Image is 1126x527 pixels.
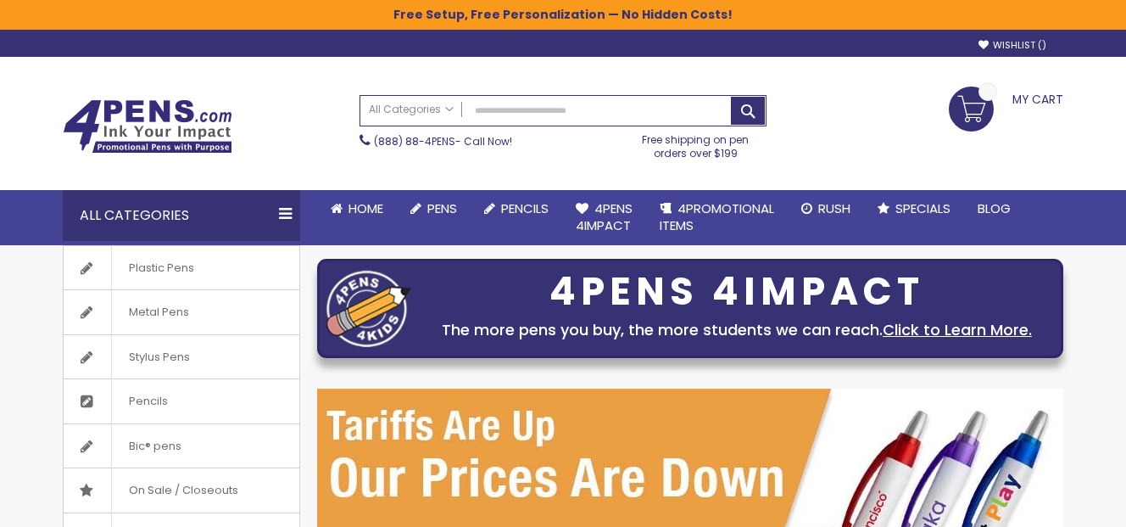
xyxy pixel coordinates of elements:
span: 4PROMOTIONAL ITEMS [660,199,774,234]
a: 4Pens4impact [562,190,646,245]
span: Pencils [111,379,185,423]
img: 4Pens Custom Pens and Promotional Products [63,99,232,154]
div: 4PENS 4IMPACT [420,274,1054,310]
span: Specials [895,199,950,217]
div: All Categories [63,190,300,241]
a: Stylus Pens [64,335,299,379]
a: Bic® pens [64,424,299,468]
span: - Call Now! [374,134,512,149]
span: 4Pens 4impact [576,199,633,234]
span: Pens [427,199,457,217]
a: Blog [964,190,1024,227]
span: Home [348,199,383,217]
span: Plastic Pens [111,246,211,290]
span: On Sale / Closeouts [111,468,255,513]
div: Free shipping on pen orders over $199 [625,126,767,160]
a: Pencils [64,379,299,423]
div: The more pens you buy, the more students we can reach. [420,318,1054,342]
a: Home [317,190,397,227]
span: Stylus Pens [111,335,207,379]
a: Plastic Pens [64,246,299,290]
a: Pencils [471,190,562,227]
a: (888) 88-4PENS [374,134,455,149]
a: All Categories [360,96,462,124]
span: Rush [818,199,850,217]
span: Pencils [501,199,549,217]
img: four_pen_logo.png [326,270,411,347]
span: All Categories [369,103,454,116]
span: Metal Pens [111,290,206,334]
a: On Sale / Closeouts [64,468,299,513]
a: Pens [397,190,471,227]
span: Blog [978,199,1011,217]
a: Wishlist [978,39,1046,52]
a: Metal Pens [64,290,299,334]
span: Bic® pens [111,424,198,468]
a: Specials [864,190,964,227]
a: 4PROMOTIONALITEMS [646,190,788,245]
a: Rush [788,190,864,227]
a: Click to Learn More. [883,319,1032,340]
